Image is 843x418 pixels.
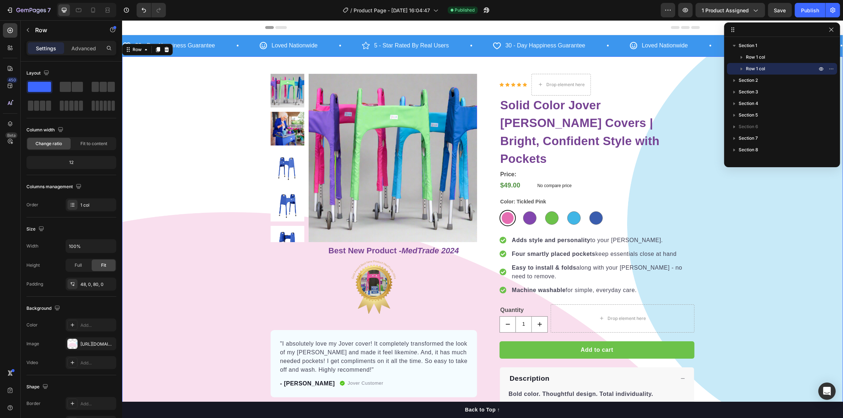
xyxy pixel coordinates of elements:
div: 1 col [80,202,114,208]
span: Product Page - [DATE] 16:04:47 [354,7,430,14]
p: Jover Customer [226,359,262,367]
p: Settings [36,45,56,52]
input: quantity [393,296,410,312]
img: A n inside 3/4 view of the dark blue walker cover highlighting the secure and simple hook-and-loo... [149,206,182,239]
div: v 4.0.25 [20,12,36,17]
span: Full [75,262,82,269]
button: Save [768,3,792,17]
img: Colorful walker covers in purple, pink, green, light blue, and dark blue on a light gray background. [149,54,182,87]
strong: Bold color. Thoughtful design. Total individuality. [387,371,531,377]
div: Layout [26,68,51,78]
div: Drop element here [485,295,524,301]
span: Fit [101,262,106,269]
div: [URL][DOMAIN_NAME] [80,341,114,347]
h2: Best New Product - [206,225,338,237]
button: 7 [3,3,54,17]
div: Size [26,224,46,234]
div: Color [26,322,38,328]
div: Publish [801,7,819,14]
p: No compare price [415,163,569,168]
p: Loved Nationwide [520,20,566,31]
p: Loved Nationwide [150,20,196,31]
div: 48, 0, 80, 0 [80,281,114,288]
div: Add to cart [459,325,491,334]
span: Section 2 [739,77,758,84]
img: A 3/4 view of the dark blue walker cover highlighting the Jover logo on the front and a large poc... [149,168,182,201]
button: 1 product assigned [696,3,765,17]
p: 30 - Day Happiness Guarantee [383,20,463,31]
div: Height [26,262,40,269]
div: Column width [26,125,65,135]
legend: Color: Tickled Pink [377,176,425,187]
span: Section 4 [739,100,758,107]
p: along with your [PERSON_NAME] - no need to remove. [390,243,571,261]
input: Auto [66,240,116,253]
div: Add... [80,322,114,329]
span: Published [455,7,475,13]
strong: Adds style and personality [390,217,468,223]
p: for simple, everyday care. [390,266,571,274]
span: Section 5 [739,111,758,119]
p: Price: [378,149,572,160]
span: 1 product assigned [702,7,749,14]
div: Keywords by Traffic [80,46,122,51]
span: Fit to content [80,140,107,147]
p: 5 - Star Rated By Real Users [252,20,327,31]
div: Back to Top ↑ [343,386,378,393]
span: Section 8 [739,146,758,153]
div: Beta [5,132,17,138]
div: Add... [80,401,114,407]
p: - [PERSON_NAME] [158,359,213,368]
img: Colorful walker covers in purple, pink, green, light blue, and dark blue on a light gray background. [187,54,355,222]
div: Domain: [DOMAIN_NAME] [19,19,80,25]
div: Order [26,202,38,208]
img: logo_orange.svg [12,12,17,17]
div: 450 [7,77,17,83]
img: tab_keywords_by_traffic_grey.svg [72,46,78,51]
img: tab_domain_overview_orange.svg [20,46,25,51]
span: / [351,7,352,14]
span: Row 1 col [746,65,765,72]
div: Row [9,26,21,33]
button: Add to cart [377,321,572,338]
strong: Machine washable [390,267,444,273]
div: Add... [80,360,114,366]
div: Undo/Redo [137,3,166,17]
img: A woman using a walker gardening in her patio. The walker sports a Jover Walker Cover in Deep Mar... [149,92,182,125]
div: Background [26,304,62,313]
span: Description [388,354,427,362]
div: Open Intercom Messenger [818,383,836,400]
div: Width [26,243,38,249]
strong: Four smartly placed pockets [390,231,473,237]
div: Video [26,359,38,366]
h1: Solid Color Jover [PERSON_NAME] Covers | Bright, Confident Style with Pockets [377,75,572,148]
span: Row 1 col [746,54,765,61]
i: MedTrade 2024 [279,226,337,235]
i: mine [282,329,295,335]
div: Columns management [26,182,83,192]
div: Image [26,341,39,347]
img: gempages_573272764425700243-6ff4d4e5-a6a5-4e01-ba58-fadc37b29072.svg [221,236,283,298]
p: to your [PERSON_NAME]. [390,216,571,224]
span: Section 3 [739,88,758,96]
strong: Easy to install & folds [390,244,454,250]
div: $49.00 [377,160,409,170]
span: Change ratio [36,140,62,147]
div: Drop element here [424,62,463,67]
p: 7 [47,6,51,14]
img: A 3/4 view of the dark blue walker cover highlighting the Jover logo on the front and a large poc... [149,130,182,163]
p: keep essentials close at hand [390,229,571,238]
button: Publish [795,3,825,17]
span: Section 7 [739,135,758,142]
button: decrement [378,296,393,312]
span: Section 9 [739,158,758,165]
span: Save [774,7,786,13]
div: Quantity [377,284,426,296]
div: Domain Overview [28,46,65,51]
div: Shape [26,382,50,392]
div: Padding [26,281,43,287]
span: Section 6 [739,123,758,130]
p: Row [35,26,97,34]
p: "I absolutely love my Jover cover! It completely transformed the look of my [PERSON_NAME] and mad... [158,319,346,354]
